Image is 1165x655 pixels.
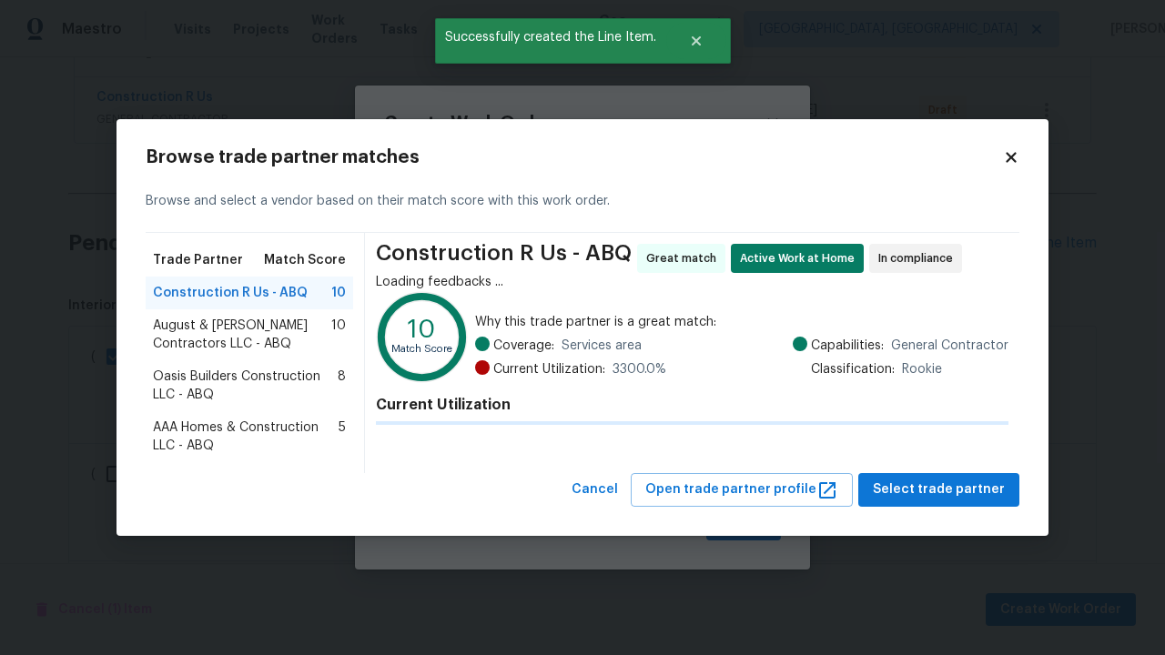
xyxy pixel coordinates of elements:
span: Select trade partner [873,479,1005,501]
span: Capabilities: [811,337,884,355]
span: Trade Partner [153,251,243,269]
button: Cancel [564,473,625,507]
span: Active Work at Home [740,249,862,267]
span: Why this trade partner is a great match: [475,313,1008,331]
span: General Contractor [891,337,1008,355]
h4: Current Utilization [376,396,1008,414]
span: Classification: [811,360,895,378]
span: Oasis Builders Construction LLC - ABQ [153,368,338,404]
span: 5 [339,418,346,455]
span: Open trade partner profile [645,479,838,501]
span: Construction R Us - ABQ [153,284,308,302]
text: 10 [408,317,436,342]
span: Rookie [902,360,942,378]
button: Open trade partner profile [631,473,853,507]
button: Select trade partner [858,473,1019,507]
span: 8 [338,368,346,404]
span: Coverage: [493,337,554,355]
span: 10 [331,317,346,353]
span: Current Utilization: [493,360,605,378]
button: Close [666,23,726,59]
span: 10 [331,284,346,302]
span: 3300.0 % [613,360,666,378]
span: In compliance [878,249,960,267]
span: August & [PERSON_NAME] Contractors LLC - ABQ [153,317,331,353]
span: Construction R Us - ABQ [376,244,632,273]
span: Match Score [264,251,346,269]
span: Successfully created the Line Item. [435,18,666,56]
span: Great match [646,249,724,267]
h2: Browse trade partner matches [146,148,1003,166]
text: Match Score [391,345,452,355]
div: Browse and select a vendor based on their match score with this work order. [146,170,1019,233]
span: Services area [562,337,642,355]
span: Cancel [572,479,618,501]
span: AAA Homes & Construction LLC - ABQ [153,418,339,455]
div: Loading feedbacks ... [376,273,1008,291]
